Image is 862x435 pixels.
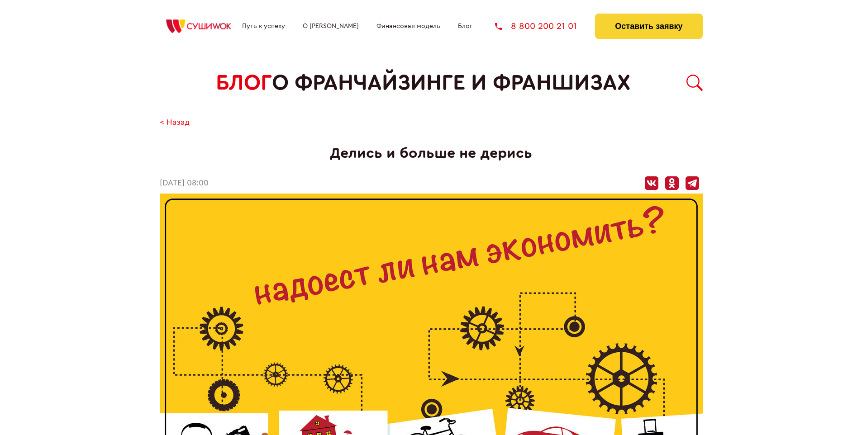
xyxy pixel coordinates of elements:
[376,23,440,30] a: Финансовая модель
[511,22,577,31] span: 8 800 200 21 01
[303,23,359,30] a: О [PERSON_NAME]
[495,22,577,31] a: 8 800 200 21 01
[242,23,285,30] a: Путь к успеху
[272,71,630,95] span: о франчайзинге и франшизах
[160,145,703,162] h1: Делись и больше не дерись
[458,23,472,30] a: Блог
[160,179,209,188] time: [DATE] 08:00
[595,14,702,39] button: Оставить заявку
[216,71,272,95] span: БЛОГ
[160,118,190,128] a: < Назад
